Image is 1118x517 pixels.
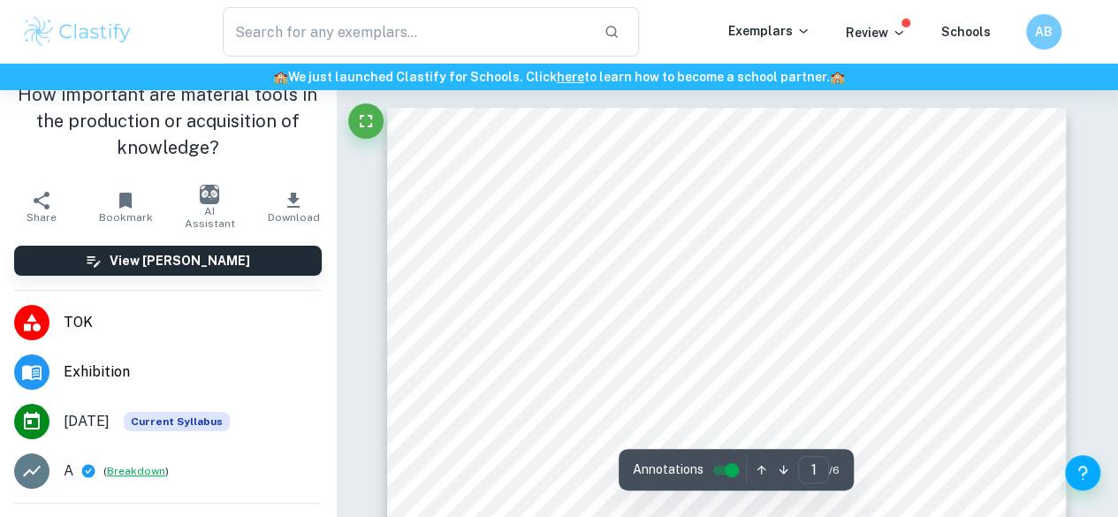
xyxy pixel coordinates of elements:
span: Inventions such as paper and books have played instrumental roles in human history, [469,348,932,361]
span: technological advancements have altered our access to knowledge, shifting our reliance on [469,412,965,425]
p: Exemplars [728,21,810,41]
span: TOK [64,312,322,333]
span: Material tools are physical objects used to perform tasks and manipulate the environment. [469,317,961,331]
img: Clastify logo [21,14,133,49]
span: knowledge? [469,223,538,236]
button: Help and Feedback [1065,455,1100,490]
a: Schools [941,25,991,39]
span: influencing how we learn, preserve information and communicate ideas. In this digital era, [469,380,964,393]
span: Exhibition [64,361,322,383]
h1: How important are material tools in the production or acquisition of knowledge? [14,81,322,161]
a: here [557,70,584,84]
span: tools and knowledge acquisition in this evolving landscape of information dissemination. [469,475,957,488]
span: 🏫 [830,70,845,84]
button: AI Assistant [168,182,252,232]
span: Themes: Knowledge and technology [469,255,680,268]
span: / 6 [829,462,840,478]
span: Bookmark [99,211,153,224]
button: View [PERSON_NAME] [14,246,322,276]
span: ( ) [103,463,169,480]
h6: View [PERSON_NAME] [110,251,250,270]
button: Breakdown [107,463,165,479]
span: AI Assistant [179,205,241,230]
button: Download [252,182,336,232]
span: Annotations [633,460,704,479]
p: A [64,460,73,482]
span: 🏫 [273,70,288,84]
h6: AB [1034,22,1054,42]
button: AB [1026,14,1061,49]
span: Download [268,211,320,224]
span: Share [27,211,57,224]
button: Fullscreen [348,103,384,139]
input: Search for any exemplars... [223,7,589,57]
h6: We just launched Clastify for Schools. Click to learn how to become a school partner. [4,67,1114,87]
img: AI Assistant [200,185,219,204]
div: This exemplar is based on the current syllabus. Feel free to refer to it for inspiration/ideas wh... [124,412,230,431]
p: Review [846,23,906,42]
span: [DATE] [64,411,110,432]
button: Bookmark [84,182,168,232]
span: Prompt no. 23: How important are material tools in the production or acquisition of [469,192,958,205]
span: material tools. This prompt urges one to explore the dynamic relationship between material [469,443,968,456]
span: Current Syllabus [124,412,230,431]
